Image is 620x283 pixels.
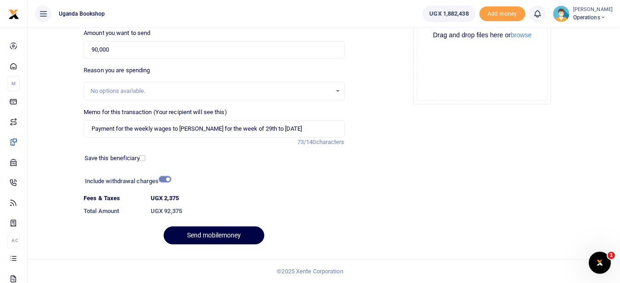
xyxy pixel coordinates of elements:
span: UGX 1,882,438 [429,9,468,18]
label: Memo for this transaction (Your recipient will see this) [84,108,227,117]
label: Save this beneficiary [85,154,140,163]
div: No options available. [91,87,331,96]
dt: Fees & Taxes [80,194,147,203]
h6: Total Amount [84,208,143,215]
button: Send mobilemoney [164,226,264,244]
iframe: Intercom live chat [589,252,611,274]
div: Drag and drop files here or [417,31,547,40]
h6: UGX 92,375 [151,208,345,215]
span: characters [316,139,345,145]
li: Ac [7,233,20,248]
span: 1 [608,252,615,259]
span: Operations [573,13,613,22]
span: Add money [479,6,525,22]
img: logo-small [8,9,19,20]
span: 73/140 [297,139,316,145]
li: Toup your wallet [479,6,525,22]
a: logo-small logo-large logo-large [8,10,19,17]
li: M [7,76,20,91]
a: UGX 1,882,438 [422,6,475,22]
small: [PERSON_NAME] [573,6,613,14]
input: UGX [84,41,344,58]
label: Reason you are spending [84,66,150,75]
a: profile-user [PERSON_NAME] Operations [553,6,613,22]
input: Enter extra information [84,120,344,138]
button: browse [511,32,531,38]
img: profile-user [553,6,569,22]
label: UGX 2,375 [151,194,179,203]
a: Add money [479,10,525,17]
li: Wallet ballance [419,6,479,22]
span: Uganda bookshop [55,10,109,18]
label: Amount you want to send [84,29,150,38]
h6: Include withdrawal charges [85,178,167,185]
